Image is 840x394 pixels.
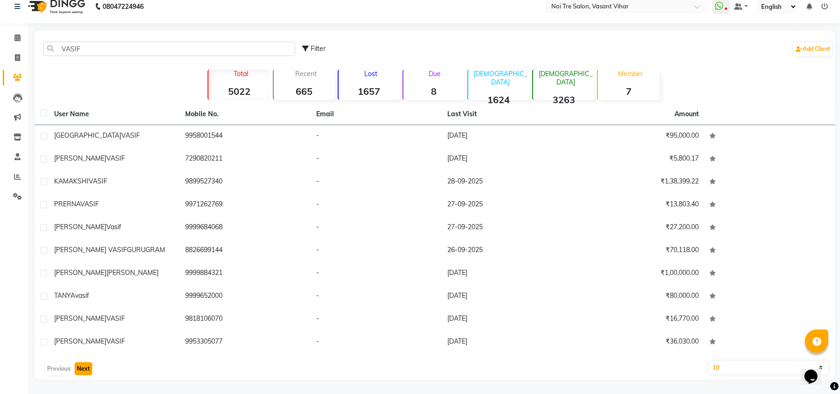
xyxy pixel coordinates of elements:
strong: 3263 [533,94,594,106]
p: Recent [278,70,335,78]
p: Total [212,70,270,78]
td: ₹5,800.17 [573,148,704,171]
td: 9899527340 [180,171,311,194]
td: - [311,285,442,308]
td: ₹13,803.40 [573,194,704,217]
td: - [311,194,442,217]
td: ₹70,118.00 [573,239,704,262]
td: [DATE] [442,262,573,285]
span: VASIF [106,314,125,323]
span: vasif [106,223,121,231]
span: TANYA [54,291,75,300]
td: ₹1,38,399.22 [573,171,704,194]
td: 28-09-2025 [442,171,573,194]
th: Amount [669,104,704,125]
td: - [311,262,442,285]
span: [PERSON_NAME] [54,337,106,345]
td: ₹80,000.00 [573,285,704,308]
span: PRERNA [54,200,80,208]
span: GURUGRAM [127,246,165,254]
strong: 7 [598,85,659,97]
span: VASIF [121,131,140,140]
span: [PERSON_NAME] [54,268,106,277]
th: Email [311,104,442,125]
strong: 1624 [468,94,529,106]
iframe: chat widget [801,357,831,385]
span: [PERSON_NAME] [106,268,159,277]
td: ₹16,770.00 [573,308,704,331]
th: User Name [49,104,180,125]
strong: 8 [403,85,465,97]
td: 9971262769 [180,194,311,217]
a: Add Client [793,42,833,56]
td: - [311,217,442,239]
td: 9953305077 [180,331,311,354]
td: 9818106070 [180,308,311,331]
span: KAMAKSHI [54,177,89,185]
span: [PERSON_NAME] [54,154,106,162]
td: 8826699144 [180,239,311,262]
th: Last Visit [442,104,573,125]
td: [DATE] [442,308,573,331]
td: ₹27,200.00 [573,217,704,239]
td: [DATE] [442,125,573,148]
span: [PERSON_NAME] [54,314,106,323]
p: [DEMOGRAPHIC_DATA] [537,70,594,86]
span: [PERSON_NAME] VASIF [54,246,127,254]
td: 9958001544 [180,125,311,148]
td: 27-09-2025 [442,217,573,239]
td: 26-09-2025 [442,239,573,262]
p: Lost [342,70,400,78]
td: - [311,308,442,331]
td: 9999684068 [180,217,311,239]
td: [DATE] [442,331,573,354]
button: Next [75,362,92,375]
td: 9999884321 [180,262,311,285]
td: ₹95,000.00 [573,125,704,148]
th: Mobile No. [180,104,311,125]
span: vasif [75,291,89,300]
span: VASIF [80,200,99,208]
p: Member [602,70,659,78]
p: [DEMOGRAPHIC_DATA] [472,70,529,86]
td: 27-09-2025 [442,194,573,217]
td: - [311,331,442,354]
td: - [311,125,442,148]
span: VASIF [106,337,125,345]
td: - [311,171,442,194]
td: 7290820211 [180,148,311,171]
td: [DATE] [442,285,573,308]
td: - [311,239,442,262]
span: VASIF [89,177,107,185]
strong: 1657 [339,85,400,97]
td: - [311,148,442,171]
span: Filter [311,44,326,53]
strong: 665 [274,85,335,97]
strong: 5022 [208,85,270,97]
td: ₹1,00,000.00 [573,262,704,285]
span: VASIF [106,154,125,162]
input: Search by Name/Mobile/Email/Code [43,42,295,56]
span: [GEOGRAPHIC_DATA] [54,131,121,140]
td: 9999652000 [180,285,311,308]
td: [DATE] [442,148,573,171]
p: Due [405,70,465,78]
span: [PERSON_NAME] [54,223,106,231]
td: ₹36,030.00 [573,331,704,354]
